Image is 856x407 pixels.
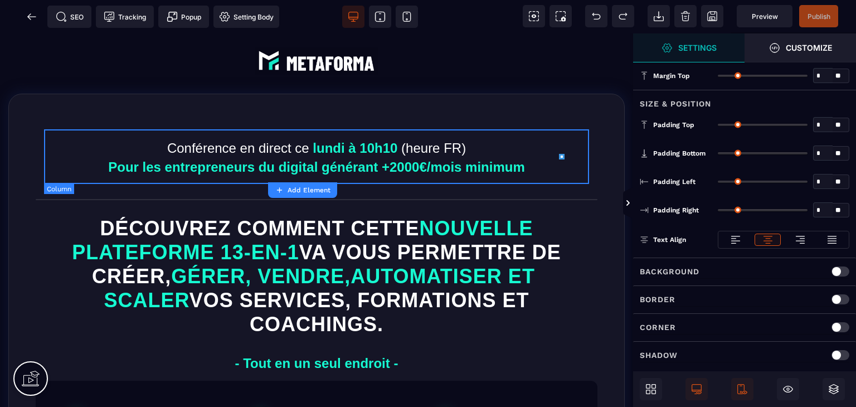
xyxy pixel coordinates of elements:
span: Screenshot [549,5,572,27]
span: View components [523,5,545,27]
span: Clear [674,5,697,27]
text: - Tout en un seul endroit - [36,319,597,341]
span: Favicon [213,6,279,28]
p: Corner [640,321,676,334]
span: Padding Top [653,120,694,129]
span: Open Sub Layers [823,378,845,400]
div: Size & Position [633,90,856,110]
span: Back [21,6,43,28]
img: svg+xml;base64,PHN2ZyB4bWxucz0iaHR0cDovL3d3dy53My5vcmcvMjAwMC9zdmciIHdpZHRoPSIxMDAiIHZpZXdCb3g9Ij... [421,364,462,405]
span: Setting Body [219,11,274,22]
span: Open Blocks [640,378,662,400]
span: SEO [56,11,84,22]
span: Padding Right [653,206,699,215]
span: Redo [612,5,634,27]
span: Tracking code [96,6,154,28]
span: Is Show Desktop [685,378,708,400]
span: Preview [752,12,778,21]
span: Tracking [104,11,146,22]
p: Background [640,265,699,278]
span: Toggle Views [633,187,644,220]
text: Croissance accélérée pour votre [278,371,396,398]
text: Sans effor supplémentaire ni migration de votre part [93,371,212,398]
img: svg+xml;base64,PHN2ZyB4bWxucz0iaHR0cDovL3d3dy53My5vcmcvMjAwMC9zdmciIHdpZHRoPSIxMDAiIHZpZXdCb3g9Ij... [237,364,278,405]
span: Preview [737,5,792,27]
img: 074ec184fe1d2425f80d4b33d62ca662_abe9e435164421cb06e33ef15842a39e_e5ef653356713f0d7dd3797ab850248... [255,14,378,41]
span: Open Style Manager [745,33,856,62]
span: Publish [808,12,830,21]
span: Margin Top [653,71,690,80]
span: Save [701,5,723,27]
p: Shadow [640,348,678,362]
span: Is Show Mobile [731,378,753,400]
strong: Customize [786,43,832,52]
b: Pour les entrepreneurs du digital générant +2000€/mois minimum [108,126,525,141]
img: svg+xml;base64,PHN2ZyB4bWxucz0iaHR0cDovL3d3dy53My5vcmcvMjAwMC9zdmciIHdpZHRoPSIxMDAiIHZpZXdCb3g9Ij... [52,364,93,405]
span: Cmd Hidden Block [777,378,799,400]
span: Create Alert Modal [158,6,209,28]
span: Padding Bottom [653,149,706,158]
span: View mobile [396,6,418,28]
button: Add Element [268,182,337,198]
h1: NOUVELLE PLATEFORME 13-EN-1 GÉRER, VENDRE,AUTOMATISER ET SCALER [36,180,597,306]
span: Save [799,5,838,27]
span: Open Style Manager [633,33,745,62]
span: View tablet [369,6,391,28]
span: Seo meta data [47,6,91,28]
strong: Add Element [288,186,330,194]
b: lundi à 10h10 [313,107,397,122]
span: View desktop [342,6,364,28]
p: Border [640,293,675,306]
p: Text Align [640,234,686,245]
span: Padding Left [653,177,695,186]
span: Popup [167,11,201,22]
strong: Settings [678,43,717,52]
span: Undo [585,5,607,27]
span: Open Import Webpage [648,5,670,27]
